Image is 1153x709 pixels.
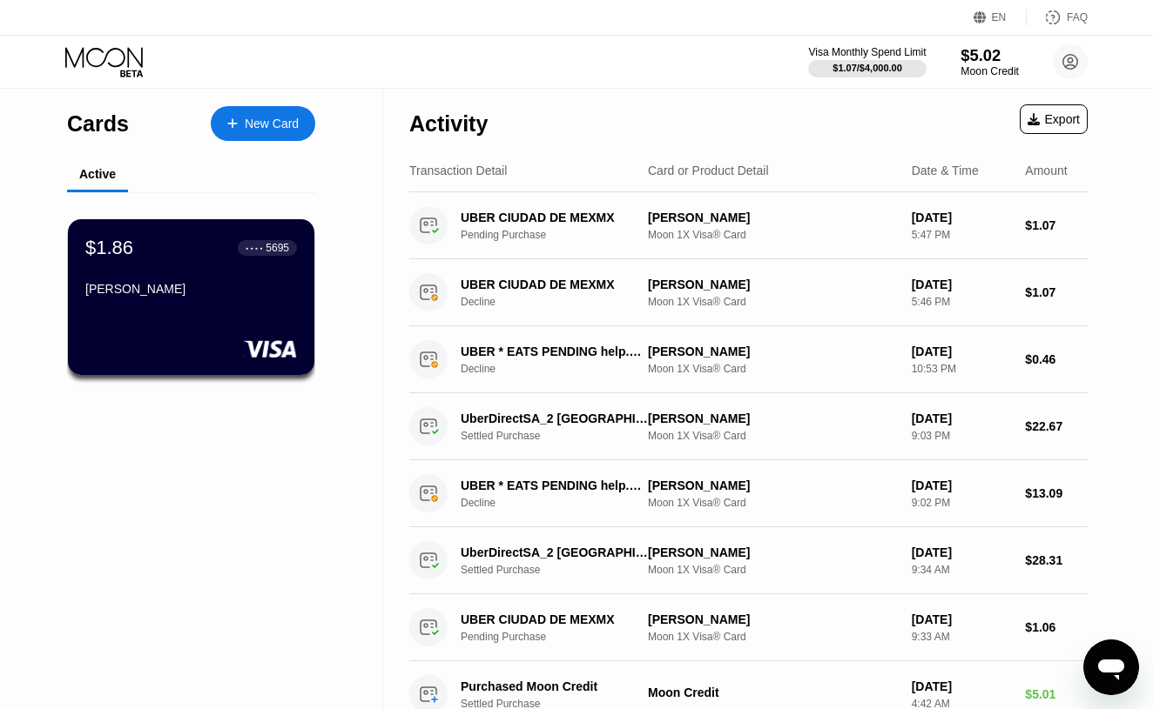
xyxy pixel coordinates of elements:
div: 9:33 AM [912,631,1012,643]
div: 5:46 PM [912,296,1012,308]
div: $13.09 [1025,486,1088,500]
div: [DATE] [912,211,1012,224]
div: [DATE] [912,612,1012,626]
div: New Card [245,117,299,131]
div: Decline [461,497,663,509]
div: [DATE] [912,478,1012,492]
div: Settled Purchase [461,430,663,442]
div: [PERSON_NAME] [648,278,898,291]
div: 9:34 AM [912,564,1012,576]
div: Moon 1X Visa® Card [648,430,898,442]
div: $1.07 [1025,285,1088,299]
div: Moon 1X Visa® Card [648,564,898,576]
div: New Card [211,106,315,141]
div: Cards [67,111,129,137]
div: Transaction Detail [409,164,507,177]
div: ● ● ● ● [246,245,263,251]
div: Active [79,167,116,181]
div: [PERSON_NAME] [648,545,898,559]
div: Moon 1X Visa® Card [648,363,898,375]
div: UBER CIUDAD DE MEXMXPending Purchase[PERSON_NAME]Moon 1X Visa® Card[DATE]9:33 AM$1.06 [409,594,1088,661]
div: Moon Credit [648,686,898,699]
div: UBER * EATS PENDING help.uber.comNLDecline[PERSON_NAME]Moon 1X Visa® Card[DATE]10:53 PM$0.46 [409,326,1088,393]
div: Visa Monthly Spend Limit [808,46,926,58]
div: [DATE] [912,278,1012,291]
div: Decline [461,296,663,308]
div: UBER CIUDAD DE MEXMXDecline[PERSON_NAME]Moon 1X Visa® Card[DATE]5:46 PM$1.07 [409,259,1088,326]
div: Decline [461,363,663,375]
div: UBER CIUDAD DE MEXMXPending Purchase[PERSON_NAME]Moon 1X Visa® Card[DATE]5:47 PM$1.07 [409,192,1088,259]
iframe: Button to launch messaging window [1083,639,1139,695]
div: [PERSON_NAME] [85,282,297,296]
div: UBER CIUDAD DE MEXMX [461,211,649,224]
div: $5.01 [1025,687,1088,701]
div: 9:02 PM [912,497,1012,509]
div: [DATE] [912,545,1012,559]
div: Activity [409,111,488,137]
div: Date & Time [912,164,979,177]
div: Moon 1X Visa® Card [648,631,898,643]
div: Amount [1025,164,1067,177]
div: Moon Credit [961,65,1019,77]
div: Pending Purchase [461,229,663,241]
div: Pending Purchase [461,631,663,643]
div: [PERSON_NAME] [648,478,898,492]
div: [PERSON_NAME] [648,612,898,626]
div: Card or Product Detail [648,164,769,177]
div: UBER * EATS PENDING help.uber.comNL [461,478,649,492]
div: UberDirectSA_2 [GEOGRAPHIC_DATA]Settled Purchase[PERSON_NAME]Moon 1X Visa® Card[DATE]9:03 PM$22.67 [409,393,1088,460]
div: UBER * EATS PENDING help.uber.comNL [461,344,649,358]
div: [DATE] [912,411,1012,425]
div: UBER CIUDAD DE MEXMX [461,612,649,626]
div: UberDirectSA_2 [GEOGRAPHIC_DATA] [461,545,649,559]
div: UBER CIUDAD DE MEXMX [461,278,649,291]
div: $28.31 [1025,553,1088,567]
div: [PERSON_NAME] [648,411,898,425]
div: Purchased Moon Credit [461,679,649,693]
div: 5:47 PM [912,229,1012,241]
div: $1.86 [85,237,133,259]
div: Export [1020,104,1088,134]
div: UberDirectSA_2 [GEOGRAPHIC_DATA] [461,411,649,425]
div: $0.46 [1025,352,1088,366]
div: Settled Purchase [461,564,663,576]
div: EN [992,11,1007,23]
div: FAQ [1067,11,1088,23]
div: Moon 1X Visa® Card [648,296,898,308]
div: [DATE] [912,344,1012,358]
div: Moon 1X Visa® Card [648,497,898,509]
div: $5.02Moon Credit [961,46,1019,77]
div: $1.07 [1025,218,1088,232]
div: FAQ [1027,9,1088,26]
div: $1.07 / $4,000.00 [833,63,902,73]
div: $1.86● ● ● ●5695[PERSON_NAME] [68,219,314,375]
div: Moon 1X Visa® Card [648,229,898,241]
div: [PERSON_NAME] [648,211,898,224]
div: [DATE] [912,679,1012,693]
div: $5.02 [961,46,1019,64]
div: UBER * EATS PENDING help.uber.comNLDecline[PERSON_NAME]Moon 1X Visa® Card[DATE]9:02 PM$13.09 [409,460,1088,527]
div: Export [1028,112,1080,126]
div: [PERSON_NAME] [648,344,898,358]
div: EN [974,9,1027,26]
div: UberDirectSA_2 [GEOGRAPHIC_DATA]Settled Purchase[PERSON_NAME]Moon 1X Visa® Card[DATE]9:34 AM$28.31 [409,527,1088,594]
div: $1.06 [1025,620,1088,634]
div: Visa Monthly Spend Limit$1.07/$4,000.00 [808,46,926,77]
div: 10:53 PM [912,363,1012,375]
div: $22.67 [1025,419,1088,433]
div: 9:03 PM [912,430,1012,442]
div: 5695 [266,242,289,254]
